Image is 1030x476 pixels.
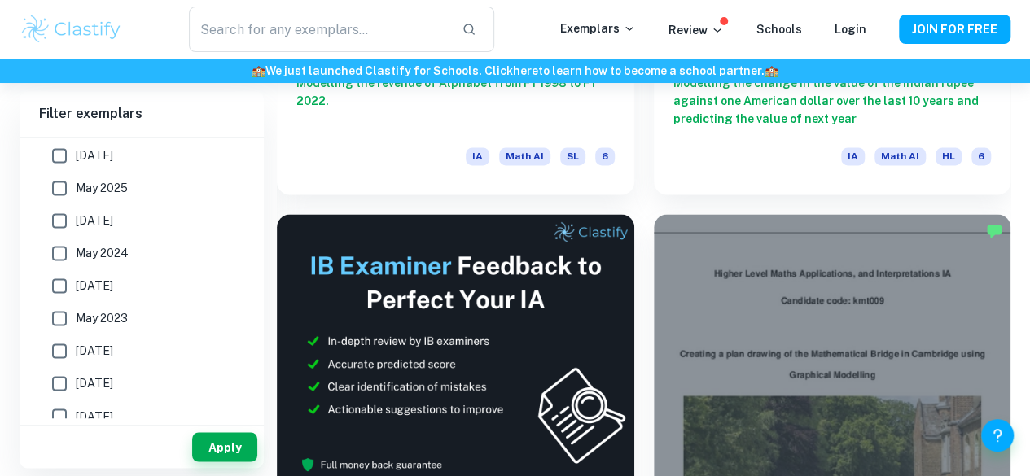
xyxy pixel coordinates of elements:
span: 🏫 [252,64,265,77]
h6: Modelling the change in the value of the Indian rupee against one American dollar over the last 1... [673,74,992,128]
input: Search for any exemplars... [189,7,449,52]
span: [DATE] [76,374,113,392]
span: IA [841,147,865,165]
button: Help and Feedback [981,419,1014,452]
span: HL [936,147,962,165]
span: [DATE] [76,146,113,164]
span: IA [466,147,489,165]
a: Login [835,23,866,36]
span: [DATE] [76,342,113,360]
h6: Modelling the revenue of Alphabet from FY 1998 to FY 2022. [296,74,615,128]
span: May 2024 [76,244,129,262]
h6: We just launched Clastify for Schools. Click to learn how to become a school partner. [3,62,1027,80]
p: Exemplars [560,20,636,37]
span: 6 [595,147,615,165]
span: [DATE] [76,277,113,295]
span: Math AI [499,147,550,165]
span: [DATE] [76,407,113,425]
span: [DATE] [76,212,113,229]
span: May 2025 [76,179,128,197]
img: Marked [986,222,1002,238]
p: Review [668,21,724,39]
span: May 2023 [76,309,128,327]
img: Clastify logo [20,13,123,46]
a: Schools [756,23,802,36]
button: JOIN FOR FREE [899,15,1010,44]
a: here [513,64,538,77]
span: 🏫 [765,64,778,77]
span: 6 [971,147,991,165]
span: Math AI [874,147,926,165]
span: SL [560,147,585,165]
h6: Filter exemplars [20,91,264,137]
button: Apply [192,432,257,461]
